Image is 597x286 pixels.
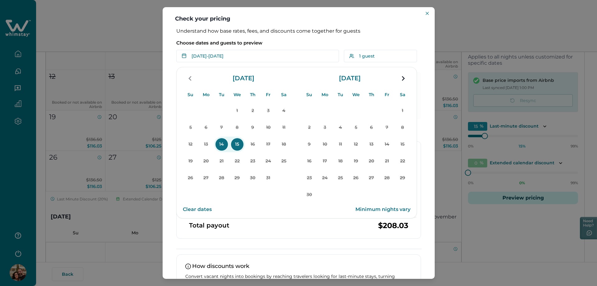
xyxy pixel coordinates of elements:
button: 5 [183,120,198,135]
p: 9 [247,121,259,134]
p: 29 [396,172,409,184]
button: 15 [229,137,245,152]
p: 3 [262,105,275,117]
p: 4 [334,121,347,134]
button: 21 [379,153,395,169]
p: 16 [247,138,259,151]
p: 30 [247,172,259,184]
p: 1 [396,105,409,117]
p: We [234,87,241,102]
p: [DATE] [336,75,363,82]
p: Mo [322,87,328,102]
button: 13 [198,137,214,152]
button: 18 [333,153,348,169]
button: 23 [302,170,317,186]
p: 2 [303,121,316,134]
p: 6 [365,121,378,134]
p: Su [306,87,312,102]
button: 28 [379,170,395,186]
button: 29 [229,170,245,186]
p: Fr [385,87,389,102]
button: 30 [302,187,317,203]
p: 24 [319,172,331,184]
p: 21 [381,155,393,167]
button: [DATE]-[DATE] [176,50,339,62]
p: 16 [303,155,316,167]
button: 29 [395,170,410,186]
p: 4 [278,105,290,117]
p: 19 [350,155,362,167]
button: 17 [261,137,276,152]
button: 9 [245,120,261,135]
p: Th [250,87,256,102]
p: 23 [303,172,316,184]
button: 24 [317,170,333,186]
p: 2 [247,105,259,117]
button: 25 [276,153,292,169]
button: 1 guest [344,50,417,62]
button: Close [423,10,431,17]
button: 19 [348,153,364,169]
p: 31 [262,172,275,184]
p: 5 [184,121,197,134]
p: 17 [319,155,331,167]
p: How discounts work [185,263,412,270]
p: Th [369,87,374,102]
p: Understand how base rates, fees, and discounts come together for guests [176,28,421,34]
button: 8 [395,120,410,135]
p: 29 [231,172,243,184]
p: Sa [281,87,287,102]
p: Fr [266,87,271,102]
p: 8 [231,121,243,134]
p: 1 [231,105,243,117]
p: 8 [396,121,409,134]
button: 6 [364,120,379,135]
p: 11 [278,121,290,134]
p: 20 [200,155,212,167]
p: 14 [381,138,393,151]
button: 19 [183,153,198,169]
button: 12 [348,137,364,152]
button: 5 [348,120,364,135]
p: 21 [215,155,228,167]
p: [DATE] [230,75,257,82]
p: Su [187,87,193,102]
button: 1 [395,103,410,119]
button: 28 [214,170,229,186]
button: 24 [261,153,276,169]
button: 14 [379,137,395,152]
button: 27 [198,170,214,186]
p: Convert vacant nights into bookings by reaching travelers looking for last-minute stays, turning ... [185,273,412,286]
p: 9 [303,138,316,151]
button: 23 [245,153,261,169]
p: 19 [184,155,197,167]
button: 7 [214,120,229,135]
button: 2 [302,120,317,135]
p: 12 [350,138,362,151]
p: 22 [396,155,409,167]
p: 12 [184,138,197,151]
button: 26 [183,170,198,186]
p: 27 [200,172,212,184]
p: Choose dates and guests to preview [176,40,421,46]
p: 6 [200,121,212,134]
button: 2 [245,103,261,119]
button: 1 guest [344,50,421,62]
button: 17 [317,153,333,169]
button: 4 [276,103,292,119]
p: 10 [319,138,331,151]
button: 15 [395,137,410,152]
p: 14 [215,138,228,151]
p: 13 [365,138,378,151]
button: 4 [333,120,348,135]
button: 7 [379,120,395,135]
button: 27 [364,170,379,186]
header: Check your pricing [163,7,435,28]
button: 20 [198,153,214,169]
p: Tu [338,87,343,102]
button: 25 [333,170,348,186]
p: 25 [278,155,290,167]
button: 18 [276,137,292,152]
button: 22 [395,153,410,169]
button: 1 [229,103,245,119]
